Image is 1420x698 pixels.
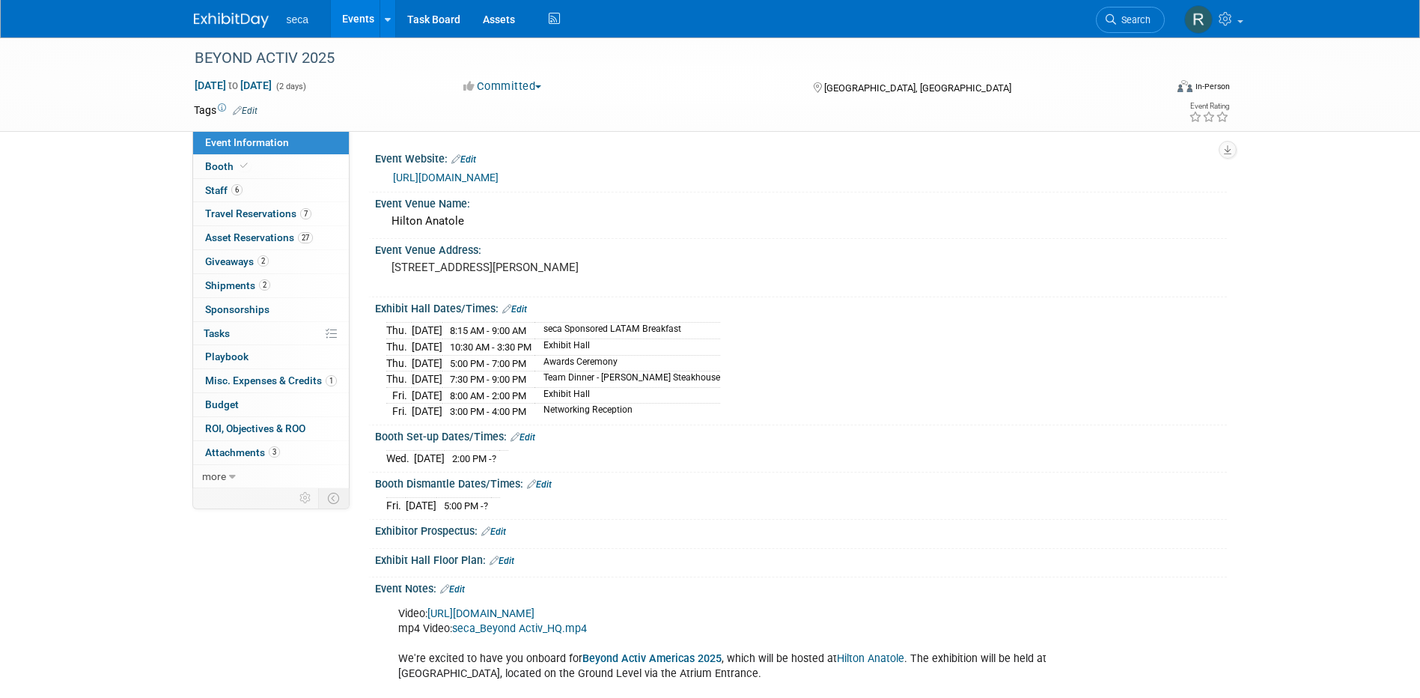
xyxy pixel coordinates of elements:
[193,417,349,440] a: ROI, Objectives & ROO
[194,103,258,118] td: Tags
[502,304,527,315] a: Edit
[375,239,1227,258] div: Event Venue Address:
[205,422,305,434] span: ROI, Objectives & ROO
[534,323,720,339] td: seca Sponsored LATAM Breakfast
[534,371,720,388] td: Team Dinner - [PERSON_NAME] Steakhouse
[275,82,306,91] span: (2 days)
[412,323,442,339] td: [DATE]
[440,584,465,595] a: Edit
[205,374,337,386] span: Misc. Expenses & Credits
[375,549,1227,568] div: Exhibit Hall Floor Plan:
[231,184,243,195] span: 6
[534,387,720,404] td: Exhibit Hall
[451,154,476,165] a: Edit
[1177,80,1192,92] img: Format-Inperson.png
[1076,78,1231,100] div: Event Format
[193,393,349,416] a: Budget
[193,322,349,345] a: Tasks
[837,652,904,665] a: Hilton Anatole
[259,279,270,291] span: 2
[205,303,269,315] span: Sponsorships
[193,465,349,488] a: more
[204,327,230,339] span: Tasks
[269,446,280,458] span: 3
[205,350,249,362] span: Playbook
[193,274,349,297] a: Shipments2
[375,192,1227,211] div: Event Venue Name:
[450,390,526,401] span: 8:00 AM - 2:00 PM
[1189,103,1229,110] div: Event Rating
[450,358,526,369] span: 5:00 PM - 7:00 PM
[490,556,514,566] a: Edit
[582,652,722,665] a: Beyond Activ Americas 2025
[444,500,488,512] span: 5:00 PM -
[1116,14,1151,25] span: Search
[375,297,1227,317] div: Exhibit Hall Dates/Times:
[412,371,442,388] td: [DATE]
[393,172,499,183] a: [URL][DOMAIN_NAME]
[226,79,240,91] span: to
[386,498,406,514] td: Fri.
[386,355,412,371] td: Thu.
[534,339,720,356] td: Exhibit Hall
[511,432,535,443] a: Edit
[452,622,587,635] a: seca_Beyond Activ_HQ.mp4
[202,470,226,482] span: more
[375,425,1227,445] div: Booth Set-up Dates/Times:
[450,342,531,353] span: 10:30 AM - 3:30 PM
[293,488,319,508] td: Personalize Event Tab Strip
[193,369,349,392] a: Misc. Expenses & Credits1
[386,210,1216,233] div: Hilton Anatole
[492,453,496,464] span: ?
[386,339,412,356] td: Thu.
[287,13,309,25] span: seca
[1096,7,1165,33] a: Search
[386,387,412,404] td: Fri.
[193,298,349,321] a: Sponsorships
[298,232,313,243] span: 27
[205,231,313,243] span: Asset Reservations
[824,82,1011,94] span: [GEOGRAPHIC_DATA], [GEOGRAPHIC_DATA]
[406,498,436,514] td: [DATE]
[452,453,496,464] span: 2:00 PM -
[193,155,349,178] a: Booth
[375,577,1227,597] div: Event Notes:
[318,488,349,508] td: Toggle Event Tabs
[481,526,506,537] a: Edit
[484,500,488,512] span: ?
[427,607,534,620] a: [URL][DOMAIN_NAME]
[205,255,269,267] span: Giveaways
[375,148,1227,167] div: Event Website:
[240,162,248,170] i: Booth reservation complete
[205,184,243,196] span: Staff
[194,13,269,28] img: ExhibitDay
[412,339,442,356] td: [DATE]
[375,520,1227,539] div: Exhibitor Prospectus:
[386,451,414,467] td: Wed.
[189,45,1142,72] div: BEYOND ACTIV 2025
[414,451,445,467] td: [DATE]
[527,479,552,490] a: Edit
[300,208,311,219] span: 7
[233,106,258,116] a: Edit
[205,207,311,219] span: Travel Reservations
[375,473,1227,492] div: Booth Dismantle Dates/Times:
[412,404,442,419] td: [DATE]
[205,279,270,291] span: Shipments
[205,160,251,172] span: Booth
[205,446,280,458] span: Attachments
[1184,5,1213,34] img: Rachel Jordan
[205,398,239,410] span: Budget
[193,226,349,249] a: Asset Reservations27
[412,355,442,371] td: [DATE]
[194,79,272,92] span: [DATE] [DATE]
[1195,81,1230,92] div: In-Person
[412,387,442,404] td: [DATE]
[193,202,349,225] a: Travel Reservations7
[450,374,526,385] span: 7:30 PM - 9:00 PM
[326,375,337,386] span: 1
[258,255,269,267] span: 2
[534,404,720,419] td: Networking Reception
[534,355,720,371] td: Awards Ceremony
